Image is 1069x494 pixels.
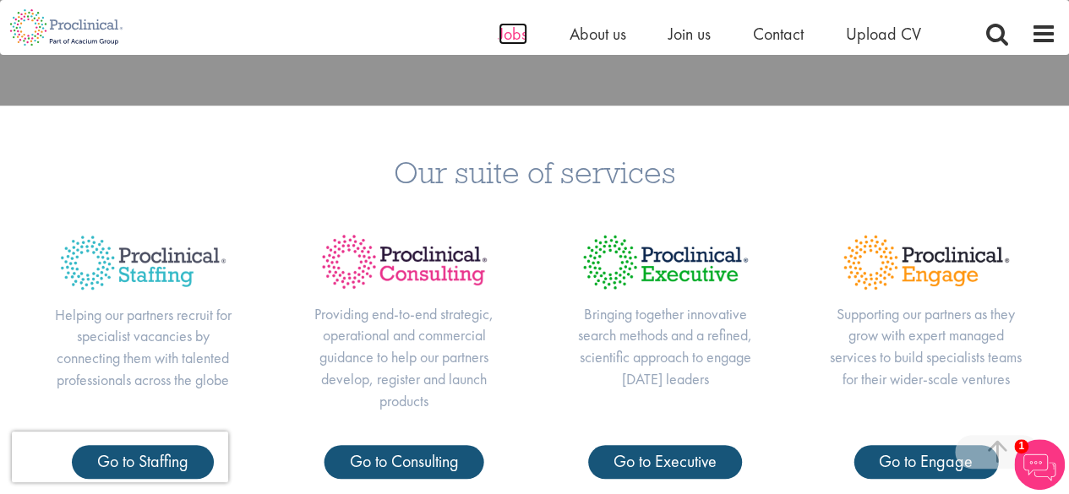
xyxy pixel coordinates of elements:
[46,304,240,391] p: Helping our partners recruit for specialist vacancies by connecting them with talented profession...
[350,450,459,472] span: Go to Consulting
[829,221,1023,302] img: Proclinical Title
[753,23,804,45] a: Contact
[846,23,921,45] a: Upload CV
[1014,439,1028,453] span: 1
[588,445,742,479] a: Go to Executive
[569,221,762,302] img: Proclinical Title
[854,445,998,479] a: Go to Engage
[1014,439,1065,490] img: Chatbot
[46,221,240,303] img: Proclinical Title
[569,303,762,390] p: Bringing together innovative search methods and a refined, scientific approach to engage [DATE] l...
[570,23,626,45] a: About us
[879,450,973,472] span: Go to Engage
[13,156,1056,187] h3: Our suite of services
[499,23,527,45] a: Jobs
[668,23,711,45] a: Join us
[829,303,1023,390] p: Supporting our partners as they grow with expert managed services to build specialists teams for ...
[308,303,501,412] p: Providing end-to-end strategic, operational and commercial guidance to help our partners develop,...
[12,432,228,482] iframe: reCAPTCHA
[325,445,484,479] a: Go to Consulting
[308,221,501,302] img: Proclinical Title
[614,450,717,472] span: Go to Executive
